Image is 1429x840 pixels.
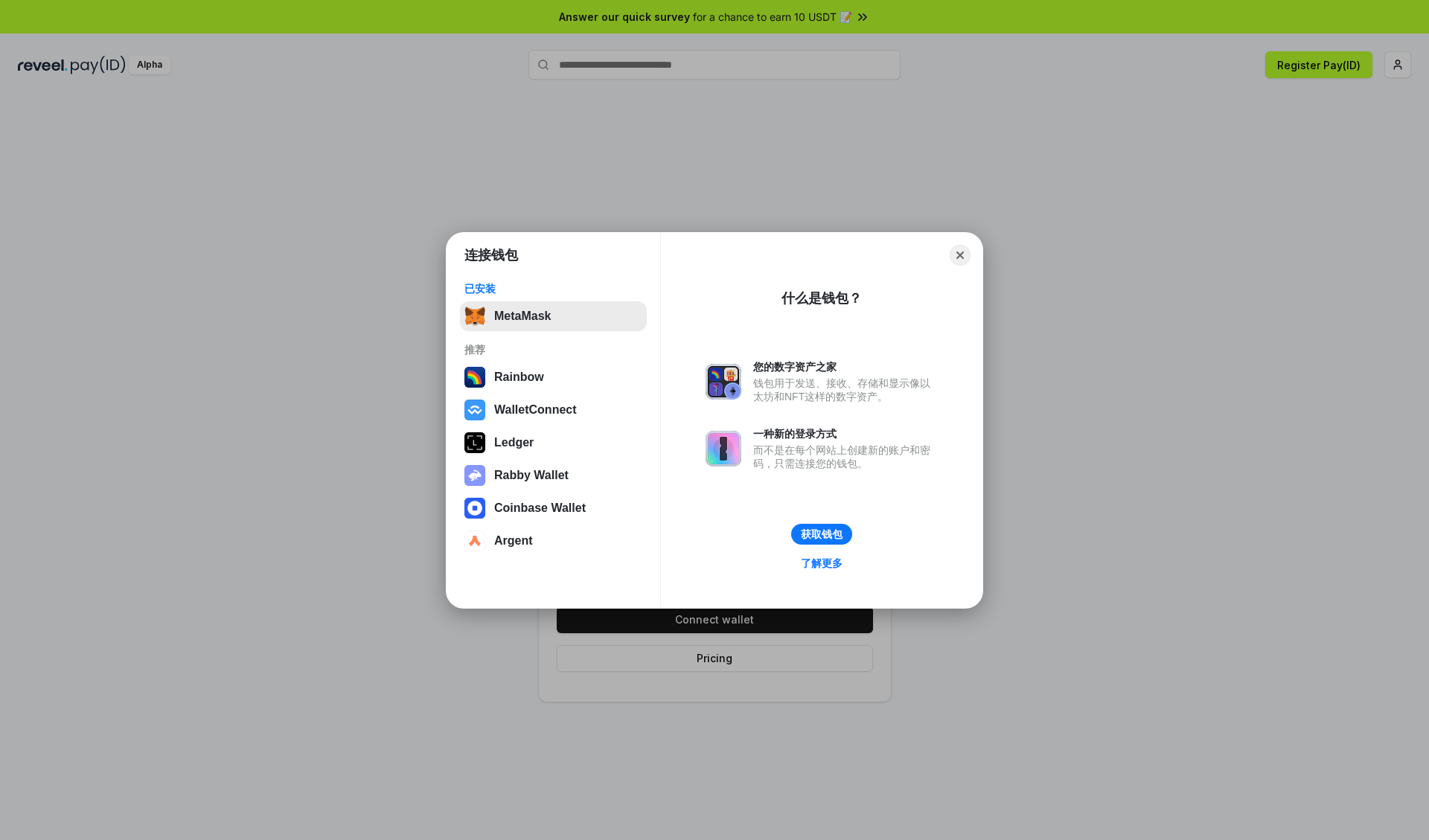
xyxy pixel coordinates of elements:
[791,524,852,545] button: 获取钱包
[801,557,843,570] div: 了解更多
[753,360,938,373] div: 您的数字资产之家
[460,493,647,523] button: Coinbase Wallet
[494,403,577,417] div: WalletConnect
[464,246,518,264] h1: 连接钱包
[950,245,971,266] button: Close
[753,376,938,403] div: 钱包用于发送、接收、存储和显示像以太坊和NFT这样的数字资产。
[460,301,647,331] button: MetaMask
[464,530,485,551] img: svg+xml,%3Csvg%20width%3D%2228%22%20height%3D%2228%22%20viewBox%3D%220%200%2028%2028%22%20fill%3D...
[494,501,586,515] div: Coinbase Wallet
[460,461,647,490] button: Rabby Wallet
[753,443,938,470] div: 而不是在每个网站上创建新的账户和密码，只需连接您的钱包。
[464,282,642,295] div: 已安装
[753,427,938,440] div: 一种新的登录方式
[464,432,485,453] img: svg+xml,%3Csvg%20xmlns%3D%22http%3A%2F%2Fwww.w3.org%2F2000%2Fsvg%22%20width%3D%2228%22%20height%3...
[792,554,851,573] a: 了解更多
[464,306,485,327] img: svg+xml,%3Csvg%20fill%3D%22none%22%20height%3D%2233%22%20viewBox%3D%220%200%2035%2033%22%20width%...
[706,431,741,467] img: svg+xml,%3Csvg%20xmlns%3D%22http%3A%2F%2Fwww.w3.org%2F2000%2Fsvg%22%20fill%3D%22none%22%20viewBox...
[494,371,544,384] div: Rainbow
[494,310,551,323] div: MetaMask
[464,498,485,519] img: svg+xml,%3Csvg%20width%3D%2228%22%20height%3D%2228%22%20viewBox%3D%220%200%2028%2028%22%20fill%3D...
[494,469,569,482] div: Rabby Wallet
[460,395,647,425] button: WalletConnect
[494,436,534,449] div: Ledger
[494,534,533,548] div: Argent
[464,367,485,388] img: svg+xml,%3Csvg%20width%3D%22120%22%20height%3D%22120%22%20viewBox%3D%220%200%20120%20120%22%20fil...
[460,428,647,458] button: Ledger
[460,362,647,392] button: Rainbow
[464,343,642,356] div: 推荐
[801,528,843,541] div: 获取钱包
[706,364,741,400] img: svg+xml,%3Csvg%20xmlns%3D%22http%3A%2F%2Fwww.w3.org%2F2000%2Fsvg%22%20fill%3D%22none%22%20viewBox...
[781,289,862,307] div: 什么是钱包？
[460,526,647,556] button: Argent
[464,400,485,420] img: svg+xml,%3Csvg%20width%3D%2228%22%20height%3D%2228%22%20viewBox%3D%220%200%2028%2028%22%20fill%3D...
[464,465,485,486] img: svg+xml,%3Csvg%20xmlns%3D%22http%3A%2F%2Fwww.w3.org%2F2000%2Fsvg%22%20fill%3D%22none%22%20viewBox...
